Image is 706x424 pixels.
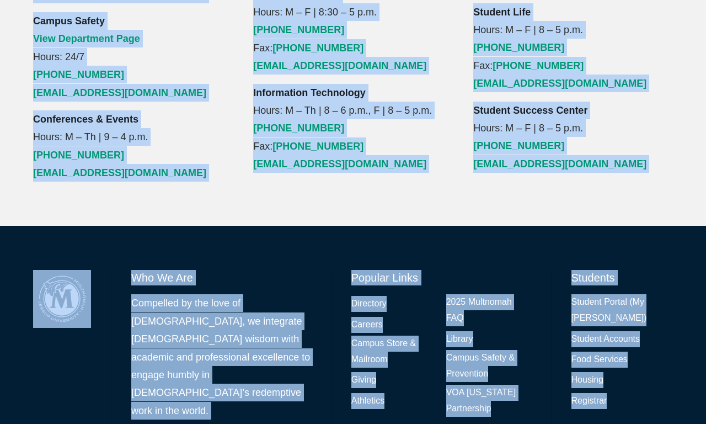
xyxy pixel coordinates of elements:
[33,15,105,26] strong: Campus Safety
[253,24,344,35] a: [PHONE_NUMBER]
[131,294,311,420] p: Compelled by the love of [DEMOGRAPHIC_DATA], we integrate [DEMOGRAPHIC_DATA] wisdom with academic...
[473,140,564,151] a: [PHONE_NUMBER]
[272,141,363,152] a: [PHONE_NUMBER]
[33,87,206,98] a: [EMAIL_ADDRESS][DOMAIN_NAME]
[473,105,587,116] strong: Student Success Center
[473,78,646,89] a: [EMAIL_ADDRESS][DOMAIN_NAME]
[351,372,376,388] a: Giving
[351,270,531,285] h6: Popular Links
[446,350,531,382] a: Campus Safety & Prevention
[33,150,124,161] a: [PHONE_NUMBER]
[493,60,584,71] a: [PHONE_NUMBER]
[571,393,607,409] a: Registrar
[33,12,233,102] p: Hours: 24/7
[33,110,233,182] p: Hours: M – Th | 9 – 4 p.m.
[473,42,564,53] a: [PHONE_NUMBER]
[446,385,531,417] a: VOA [US_STATE] Partnership
[131,270,311,285] h6: Who We Are
[446,294,531,326] a: 2025 Multnomah FAQ
[571,331,640,347] a: Student Accounts
[571,372,604,388] a: Housing
[33,114,138,125] strong: Conferences & Events
[571,270,673,285] h6: Students
[253,60,426,71] a: [EMAIL_ADDRESS][DOMAIN_NAME]
[351,317,383,333] a: Careers
[351,296,387,312] a: Directory
[571,352,628,368] a: Food Services
[571,294,673,326] a: Student Portal (My [PERSON_NAME])
[253,87,366,98] strong: Information Technology
[253,158,426,169] a: [EMAIL_ADDRESS][DOMAIN_NAME]
[473,3,673,93] p: Hours: M – F | 8 – 5 p.m. Fax:
[272,43,363,54] a: [PHONE_NUMBER]
[33,33,140,44] a: View Department Page
[33,167,206,178] a: [EMAIL_ADDRESS][DOMAIN_NAME]
[446,331,473,347] a: Library
[351,336,436,368] a: Campus Store & Mailroom
[473,158,646,169] a: [EMAIL_ADDRESS][DOMAIN_NAME]
[33,69,124,80] a: [PHONE_NUMBER]
[473,102,673,173] p: Hours: M – F | 8 – 5 p.m.
[351,393,384,409] a: Athletics
[473,7,531,18] strong: Student Life
[253,84,453,173] p: Hours: M – Th | 8 – 6 p.m., F | 8 – 5 p.m. Fax:
[253,123,344,134] a: [PHONE_NUMBER]
[33,270,91,328] img: Multnomah Campus of Jessup University logo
